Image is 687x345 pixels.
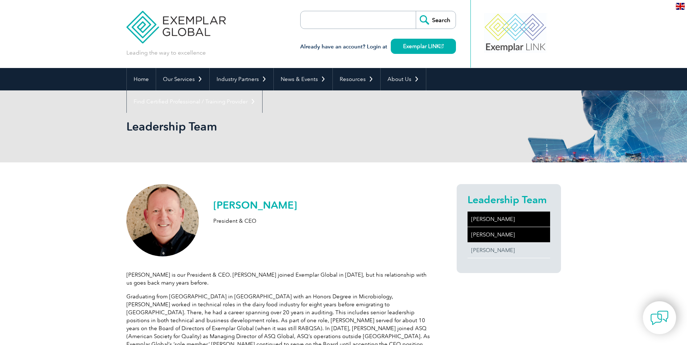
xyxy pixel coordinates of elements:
[127,90,262,113] a: Find Certified Professional / Training Provider
[391,39,456,54] a: Exemplar LINK
[156,68,209,90] a: Our Services
[416,11,456,29] input: Search
[468,243,550,258] a: [PERSON_NAME]
[300,42,456,51] h3: Already have an account? Login at
[468,227,550,242] a: [PERSON_NAME]
[126,49,206,57] p: Leading the way to excellence
[333,68,380,90] a: Resources
[440,44,444,48] img: open_square.png
[210,68,273,90] a: Industry Partners
[468,212,550,227] a: [PERSON_NAME]
[468,194,550,205] h2: Leadership Team
[676,3,685,10] img: en
[381,68,426,90] a: About Us
[650,309,669,327] img: contact-chat.png
[126,119,405,133] h1: Leadership Team
[126,271,431,287] p: [PERSON_NAME] is our President & CEO. [PERSON_NAME] joined Exemplar Global in [DATE], but his rel...
[213,217,297,225] p: President & CEO
[213,199,297,211] h2: [PERSON_NAME]
[274,68,332,90] a: News & Events
[127,68,156,90] a: Home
